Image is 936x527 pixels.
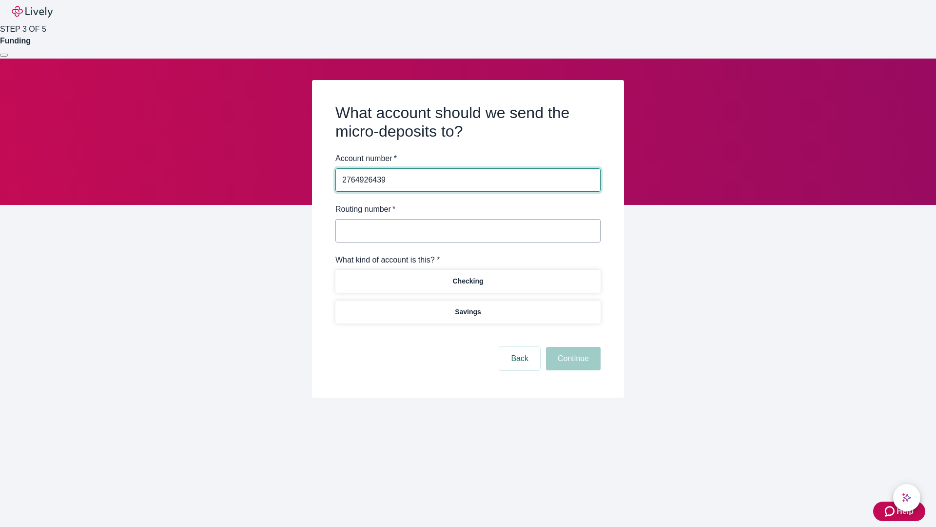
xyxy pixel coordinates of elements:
h2: What account should we send the micro-deposits to? [335,103,601,141]
button: Back [499,347,540,370]
label: Account number [335,153,397,164]
label: What kind of account is this? * [335,254,440,266]
p: Savings [455,307,481,317]
button: chat [893,484,920,511]
button: Checking [335,270,601,293]
p: Checking [452,276,483,286]
button: Zendesk support iconHelp [873,502,925,521]
button: Savings [335,301,601,324]
svg: Lively AI Assistant [902,493,912,503]
span: Help [897,506,914,517]
img: Lively [12,6,53,18]
label: Routing number [335,203,395,215]
svg: Zendesk support icon [885,506,897,517]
